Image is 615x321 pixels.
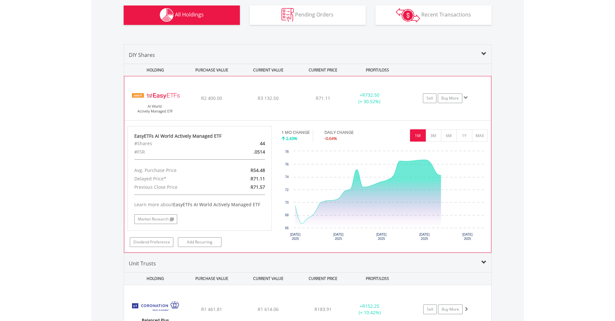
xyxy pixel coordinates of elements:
svg: Interactive chart [282,148,487,245]
img: transactions-zar-wht.png [396,8,420,22]
span: R183.91 [314,306,332,312]
text: [DATE] 2025 [376,233,387,241]
div: HOLDING [124,64,183,76]
a: Sell [423,93,436,103]
a: Buy More [438,93,462,103]
span: Recent Transactions [421,11,471,18]
span: EasyETFs AI World Actively Managed ETF [173,201,260,208]
text: [DATE] 2025 [333,233,343,241]
button: 3M [425,129,441,142]
div: Chart. Highcharts interactive chart. [282,148,488,245]
a: Market Research [134,214,177,224]
div: Learn more about [134,201,265,208]
span: R71.11 [251,176,265,182]
span: All Holdings [175,11,204,18]
button: All Holdings [124,5,240,25]
div: Avg. Purchase Price [129,166,223,175]
div: + (+ 10.42%) [345,303,394,316]
text: 66 [285,226,289,230]
text: 76 [285,163,289,166]
button: 1M [410,129,426,142]
button: 1Y [456,129,472,142]
span: R152.25 [362,303,379,309]
div: .0514 [223,148,270,156]
div: CURRENT PRICE [297,64,348,76]
span: 2.43% [286,135,297,141]
div: DAILY CHANGE [324,129,376,135]
div: HOLDING [124,273,183,284]
text: 68 [285,213,289,217]
a: Sell [423,305,437,314]
span: R54.48 [251,167,265,173]
a: Dividend Preference [130,237,173,247]
span: R1 461.81 [201,306,222,312]
img: EQU.ZA.EASYAI.png [128,84,183,119]
a: Add Recurring [178,237,221,247]
button: 6M [441,129,457,142]
img: pending_instructions-wht.png [282,8,294,22]
text: [DATE] 2025 [462,233,473,241]
text: [DATE] 2025 [290,233,301,241]
button: Recent Transactions [375,5,492,25]
span: R71.11 [316,95,330,101]
div: CURRENT PRICE [297,273,348,284]
div: Previous Close Price [129,183,223,191]
span: R71.57 [251,184,265,190]
span: Unit Trusts [129,260,156,267]
span: R732.50 [362,92,379,98]
div: Delayed Price* [129,175,223,183]
text: 74 [285,175,289,179]
div: 1 MO CHANGE [282,129,310,135]
span: DIY Shares [129,51,155,59]
span: R2 400.00 [201,95,222,101]
span: Pending Orders [295,11,333,18]
text: [DATE] 2025 [419,233,430,241]
span: R1 614.06 [258,306,279,312]
div: PROFIT/LOSS [350,273,405,284]
span: R3 132.50 [258,95,279,101]
div: CURRENT VALUE [241,64,296,76]
text: 72 [285,188,289,192]
text: 78 [285,150,289,154]
div: #Shares [129,139,223,148]
div: PURCHASE VALUE [184,273,240,284]
div: CURRENT VALUE [241,273,296,284]
a: Buy More [438,305,463,314]
span: -0.64% [324,135,337,141]
div: #FSR [129,148,223,156]
div: + (+ 30.52%) [345,92,394,105]
button: MAX [472,129,488,142]
div: 44 [223,139,270,148]
img: holdings-wht.png [160,8,174,22]
button: Pending Orders [250,5,366,25]
div: PROFIT/LOSS [350,64,405,76]
div: PURCHASE VALUE [184,64,240,76]
text: 70 [285,201,289,204]
div: EasyETFs AI World Actively Managed ETF [134,133,265,139]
